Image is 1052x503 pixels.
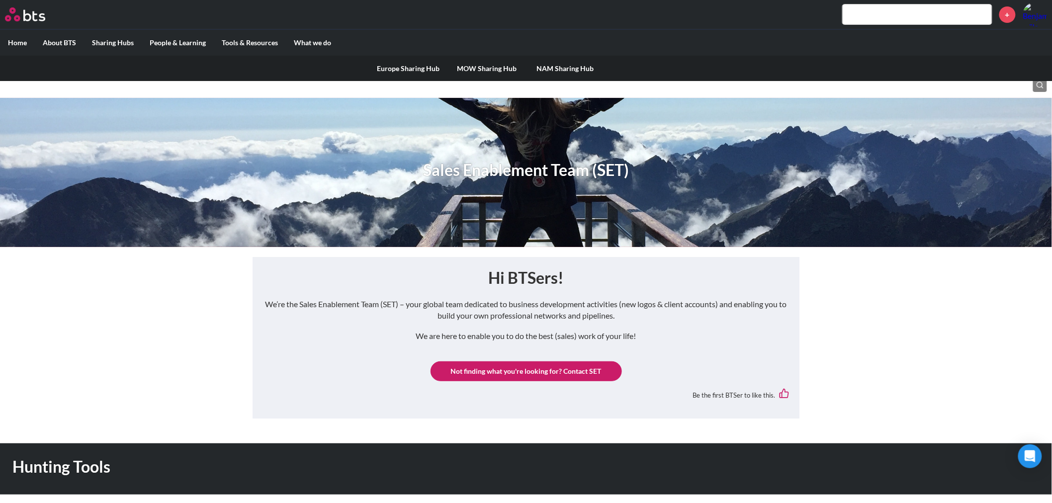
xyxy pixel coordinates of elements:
label: What we do [286,30,339,56]
img: Benjamin Wilcock [1023,2,1047,26]
a: Not finding what you're looking for? Contact SET [431,361,622,381]
h1: Hunting Tools [12,456,731,478]
a: Go home [5,7,64,21]
div: Be the first BTSer to like this. [263,381,789,409]
em: We are here to enable you to do the best (sales) work of your life! [416,331,636,340]
a: Profile [1023,2,1047,26]
div: Open Intercom Messenger [1018,444,1042,468]
label: Sharing Hubs [84,30,142,56]
label: About BTS [35,30,84,56]
a: + [999,6,1016,23]
h1: Sales Enablement Team (SET) [423,159,629,181]
label: Tools & Resources [214,30,286,56]
h1: Hi BTSers! [263,267,789,289]
em: We’re the Sales Enablement Team (SET) – your global team dedicated to business development activi... [265,299,787,320]
img: BTS Logo [5,7,45,21]
label: People & Learning [142,30,214,56]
